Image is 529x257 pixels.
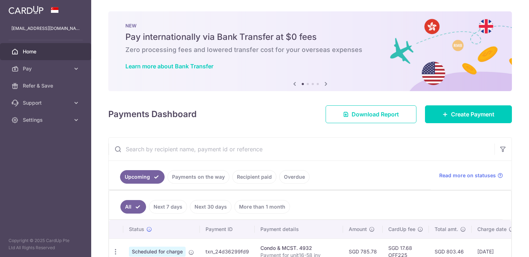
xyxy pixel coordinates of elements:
span: Home [23,48,70,55]
img: CardUp [9,6,43,14]
h6: Zero processing fees and lowered transfer cost for your overseas expenses [125,46,495,54]
span: Create Payment [451,110,494,119]
span: Read more on statuses [439,172,496,179]
a: Payments on the way [167,170,229,184]
a: Download Report [326,105,416,123]
th: Payment ID [200,220,255,238]
span: Pay [23,65,70,72]
a: Read more on statuses [439,172,503,179]
span: Settings [23,116,70,124]
span: Charge date [477,226,507,233]
span: Scheduled for charge [129,247,186,257]
span: Status [129,226,144,233]
a: Upcoming [120,170,165,184]
span: Refer & Save [23,82,70,89]
span: Download Report [352,110,399,119]
iframe: Opens a widget where you can find more information [483,236,522,253]
a: Next 30 days [190,200,232,214]
h5: Pay internationally via Bank Transfer at $0 fees [125,31,495,43]
h4: Payments Dashboard [108,108,197,121]
th: Payment details [255,220,343,238]
a: Next 7 days [149,200,187,214]
div: Condo & MCST. 4932 [260,245,337,252]
span: CardUp fee [388,226,415,233]
a: Learn more about Bank Transfer [125,63,213,70]
span: Support [23,99,70,106]
a: Recipient paid [232,170,276,184]
input: Search by recipient name, payment id or reference [109,138,494,161]
span: Total amt. [435,226,458,233]
a: Create Payment [425,105,512,123]
span: Amount [349,226,367,233]
img: Bank transfer banner [108,11,512,91]
a: All [120,200,146,214]
a: More than 1 month [234,200,290,214]
a: Overdue [279,170,310,184]
p: NEW [125,23,495,28]
p: [EMAIL_ADDRESS][DOMAIN_NAME] [11,25,80,32]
